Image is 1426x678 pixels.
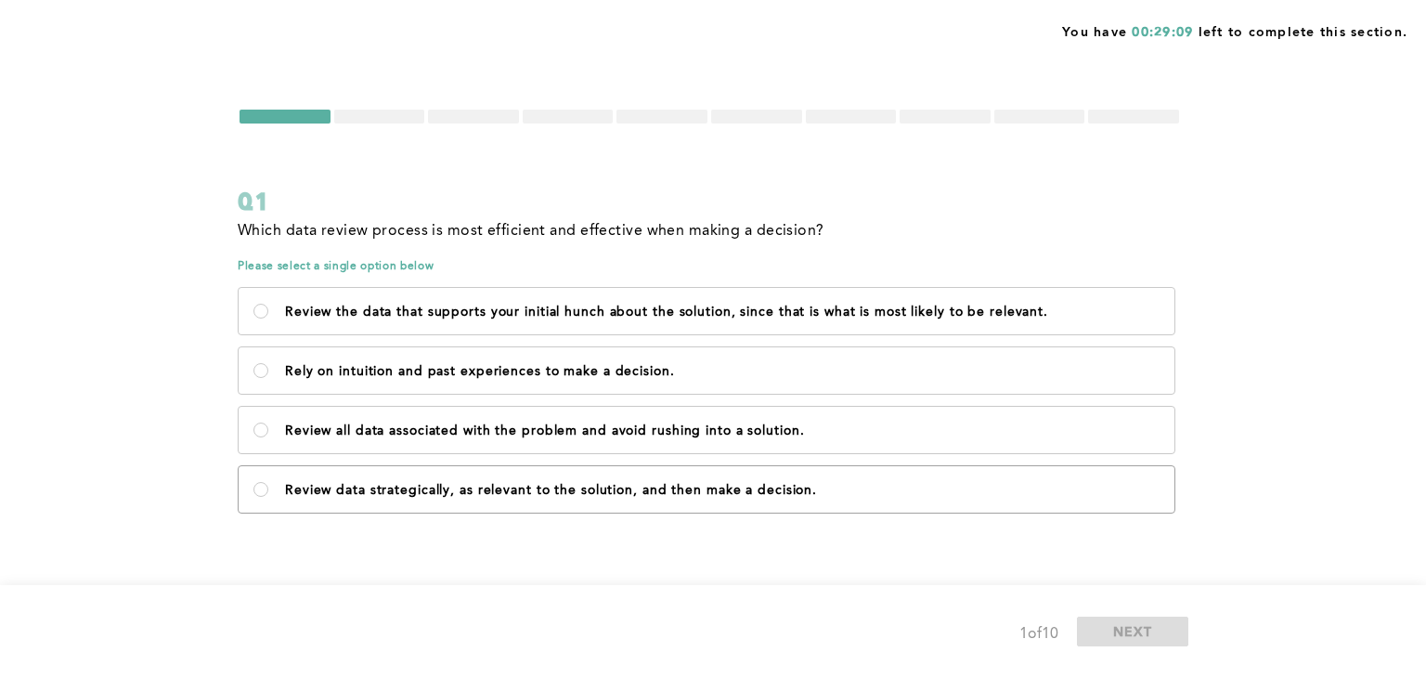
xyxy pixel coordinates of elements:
[238,224,824,239] span: Which data review process is most efficient and effective when making a decision?
[1132,26,1193,39] span: 00:29:09
[238,185,1181,218] div: Q1
[1062,19,1407,42] span: You have left to complete this section.
[1113,622,1153,640] span: NEXT
[285,364,1160,379] p: Rely on intuition and past experiences to make a decision.
[1019,621,1058,647] div: 1 of 10
[238,259,1181,274] span: Please select a single option below
[285,483,1160,498] p: Review data strategically, as relevant to the solution, and then make a decision.
[285,424,1160,438] p: Review all data associated with the problem and avoid rushing into a solution.
[1077,617,1188,646] button: NEXT
[285,305,1160,319] p: Review the data that supports your initial hunch about the solution, since that is what is most l...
